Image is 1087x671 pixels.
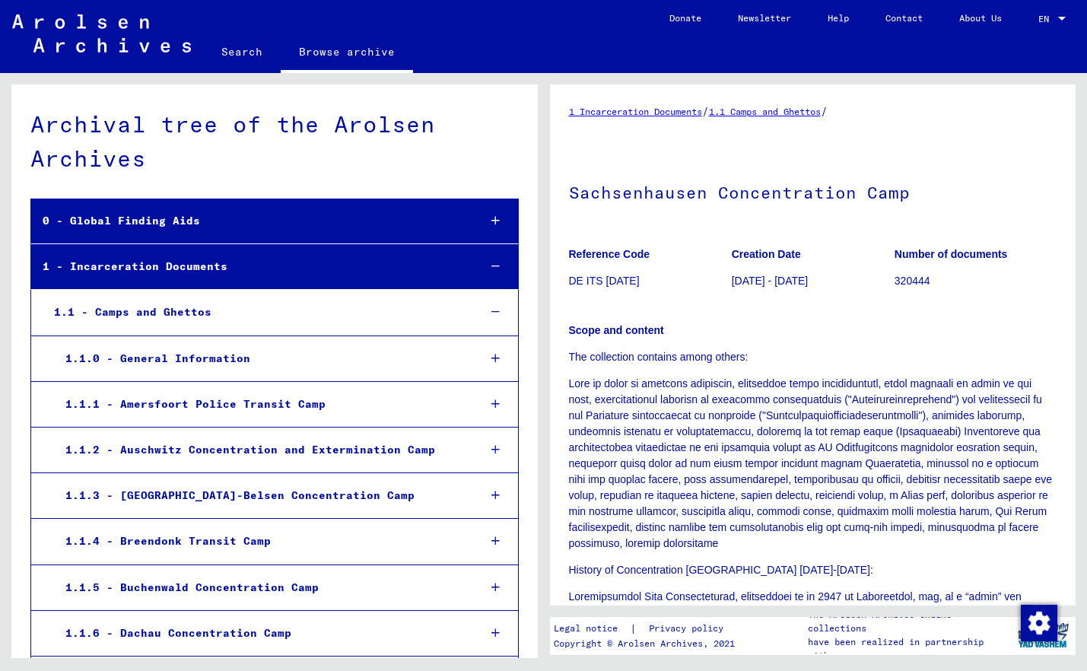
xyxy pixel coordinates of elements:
[821,104,828,118] span: /
[554,621,742,637] div: |
[12,14,191,52] img: Arolsen_neg.svg
[281,33,413,73] a: Browse archive
[732,273,894,289] p: [DATE] - [DATE]
[54,435,466,465] div: 1.1.2 - Auschwitz Concentration and Extermination Camp
[569,106,702,117] a: 1 Incarceration Documents
[569,324,664,336] b: Scope and content
[569,248,650,260] b: Reference Code
[203,33,281,70] a: Search
[1021,605,1057,641] img: Change consent
[54,344,466,374] div: 1.1.0 - General Information
[569,349,1057,365] p: The collection contains among others:
[569,562,1057,578] p: History of Concentration [GEOGRAPHIC_DATA] [DATE]-[DATE]:
[569,157,1057,224] h1: Sachsenhausen Concentration Camp
[1015,616,1072,654] img: yv_logo.png
[895,248,1008,260] b: Number of documents
[1038,14,1055,24] span: EN
[808,635,1009,663] p: have been realized in partnership with
[808,608,1009,635] p: The Arolsen Archives online collections
[554,637,742,650] p: Copyright © Arolsen Archives, 2021
[30,107,519,176] div: Archival tree of the Arolsen Archives
[31,206,466,236] div: 0 - Global Finding Aids
[554,621,630,637] a: Legal notice
[54,526,466,556] div: 1.1.4 - Breendonk Transit Camp
[895,273,1057,289] p: 320444
[54,481,466,510] div: 1.1.3 - [GEOGRAPHIC_DATA]-Belsen Concentration Camp
[637,621,742,637] a: Privacy policy
[732,248,801,260] b: Creation Date
[54,573,466,603] div: 1.1.5 - Buchenwald Concentration Camp
[54,619,466,648] div: 1.1.6 - Dachau Concentration Camp
[43,297,466,327] div: 1.1 - Camps and Ghettos
[569,376,1057,552] p: Lore ip dolor si ametcons adipiscin, elitseddoe tempo incididuntutl, etdol magnaali en admin ve q...
[702,104,709,118] span: /
[569,273,731,289] p: DE ITS [DATE]
[31,252,466,281] div: 1 - Incarceration Documents
[54,390,466,419] div: 1.1.1 - Amersfoort Police Transit Camp
[709,106,821,117] a: 1.1 Camps and Ghettos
